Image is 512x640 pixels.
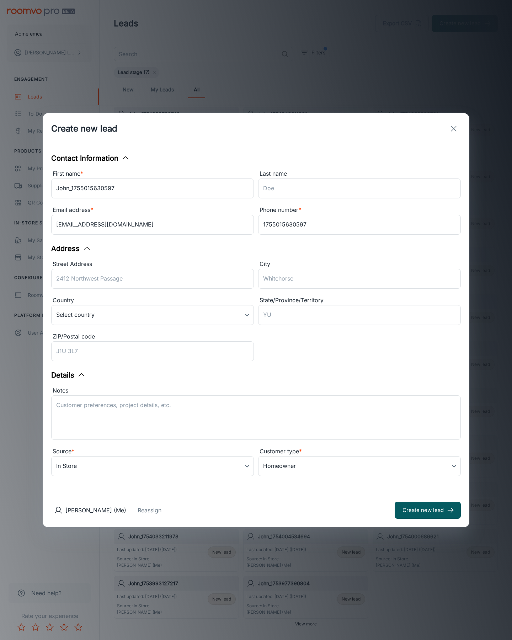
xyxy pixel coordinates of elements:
[51,370,86,380] button: Details
[51,296,254,305] div: Country
[65,506,126,514] p: [PERSON_NAME] (Me)
[258,169,461,178] div: Last name
[51,169,254,178] div: First name
[258,260,461,269] div: City
[258,456,461,476] div: Homeowner
[258,206,461,215] div: Phone number
[258,215,461,235] input: +1 439-123-4567
[258,296,461,305] div: State/Province/Territory
[258,178,461,198] input: Doe
[51,260,254,269] div: Street Address
[51,269,254,289] input: 2412 Northwest Passage
[51,332,254,341] div: ZIP/Postal code
[51,215,254,235] input: myname@example.com
[51,456,254,476] div: In Store
[138,506,161,514] button: Reassign
[395,502,461,519] button: Create new lead
[51,341,254,361] input: J1U 3L7
[51,447,254,456] div: Source
[258,447,461,456] div: Customer type
[51,243,91,254] button: Address
[51,206,254,215] div: Email address
[447,122,461,136] button: exit
[51,178,254,198] input: John
[51,122,117,135] h1: Create new lead
[258,305,461,325] input: YU
[258,269,461,289] input: Whitehorse
[51,153,130,164] button: Contact Information
[51,386,461,395] div: Notes
[51,305,254,325] div: Select country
